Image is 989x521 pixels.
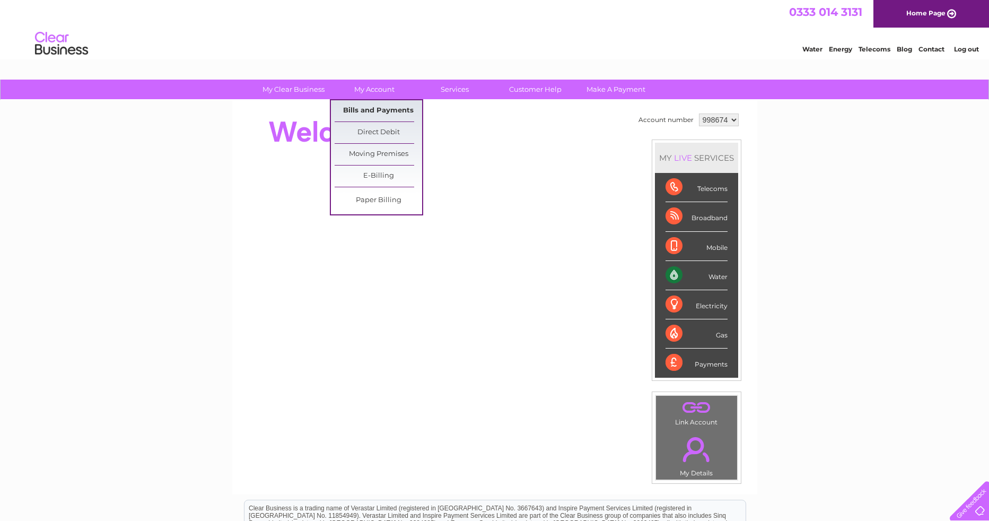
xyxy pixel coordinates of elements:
[672,153,694,163] div: LIVE
[802,45,822,53] a: Water
[335,144,422,165] a: Moving Premises
[918,45,944,53] a: Contact
[572,80,660,99] a: Make A Payment
[330,80,418,99] a: My Account
[244,6,746,51] div: Clear Business is a trading name of Verastar Limited (registered in [GEOGRAPHIC_DATA] No. 3667643...
[655,395,738,429] td: Link Account
[335,190,422,211] a: Paper Billing
[335,166,422,187] a: E-Billing
[666,290,728,319] div: Electricity
[666,349,728,377] div: Payments
[411,80,498,99] a: Services
[666,173,728,202] div: Telecoms
[636,111,696,129] td: Account number
[250,80,337,99] a: My Clear Business
[659,398,734,417] a: .
[897,45,912,53] a: Blog
[655,428,738,480] td: My Details
[789,5,862,19] a: 0333 014 3131
[859,45,890,53] a: Telecoms
[829,45,852,53] a: Energy
[954,45,979,53] a: Log out
[659,431,734,468] a: .
[335,122,422,143] a: Direct Debit
[34,28,89,60] img: logo.png
[655,143,738,173] div: MY SERVICES
[666,232,728,261] div: Mobile
[335,100,422,121] a: Bills and Payments
[492,80,579,99] a: Customer Help
[666,202,728,231] div: Broadband
[666,319,728,349] div: Gas
[666,261,728,290] div: Water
